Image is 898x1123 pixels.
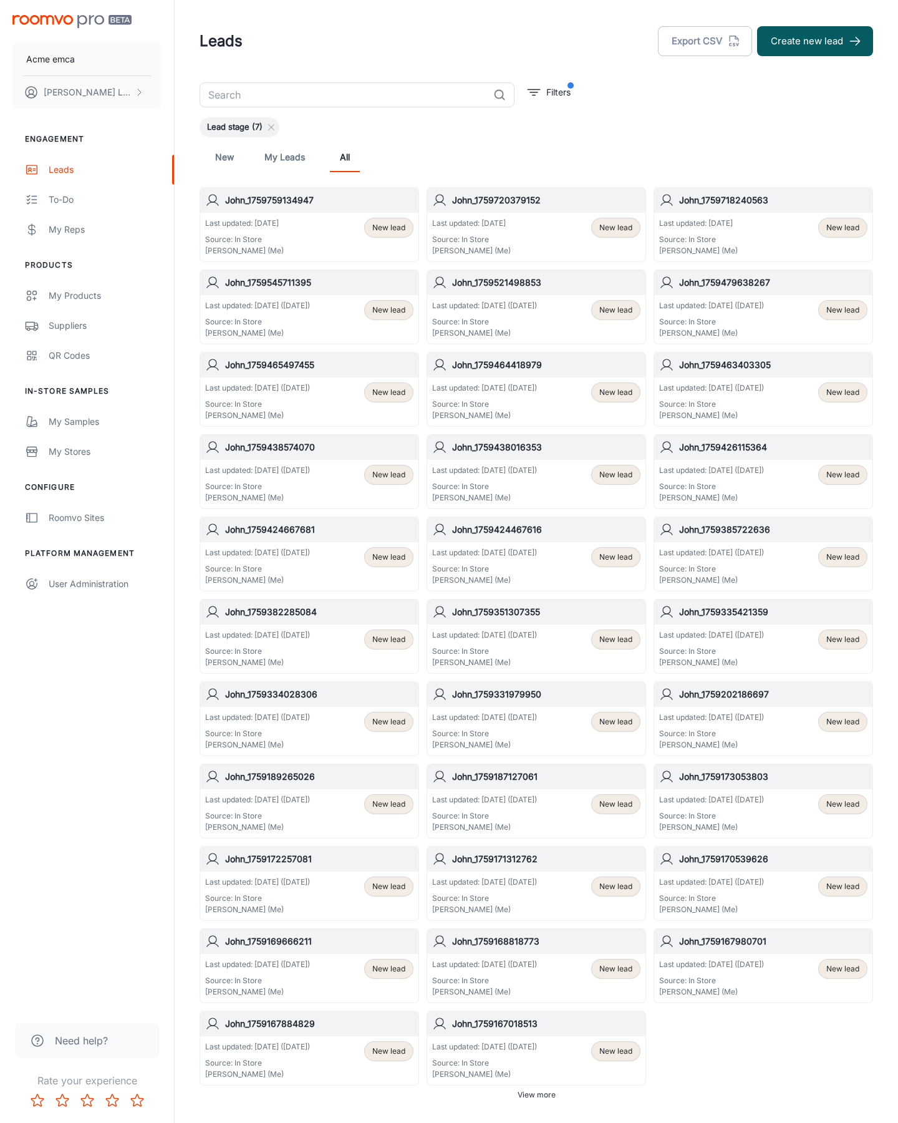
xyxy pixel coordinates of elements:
p: [PERSON_NAME] (Me) [659,410,764,421]
p: Source: In Store [659,893,764,904]
div: My Stores [49,445,162,459]
p: [PERSON_NAME] (Me) [432,739,537,751]
p: Last updated: [DATE] ([DATE]) [432,630,537,641]
p: Last updated: [DATE] ([DATE]) [205,300,310,311]
p: [PERSON_NAME] (Me) [432,328,537,339]
p: [PERSON_NAME] (Me) [659,904,764,915]
p: Source: In Store [432,810,537,822]
span: New lead [826,634,859,645]
p: Filters [546,85,571,99]
p: [PERSON_NAME] (Me) [432,245,511,256]
span: New lead [826,222,859,233]
a: John_1759334028306Last updated: [DATE] ([DATE])Source: In Store[PERSON_NAME] (Me)New lead [200,681,419,756]
h6: John_1759385722636 [679,523,867,537]
p: [PERSON_NAME] (Me) [205,410,310,421]
a: John_1759170539626Last updated: [DATE] ([DATE])Source: In Store[PERSON_NAME] (Me)New lead [654,846,873,921]
img: Roomvo PRO Beta [12,15,132,28]
p: Source: In Store [659,646,764,657]
span: View more [518,1089,556,1101]
h6: John_1759334028306 [225,688,413,701]
span: Need help? [55,1033,108,1048]
span: New lead [372,799,405,810]
span: New lead [599,634,632,645]
a: John_1759424467616Last updated: [DATE] ([DATE])Source: In Store[PERSON_NAME] (Me)New lead [427,517,646,591]
p: [PERSON_NAME] (Me) [432,822,537,833]
div: Roomvo Sites [49,511,162,525]
p: [PERSON_NAME] (Me) [659,822,764,833]
a: John_1759167980701Last updated: [DATE] ([DATE])Source: In Store[PERSON_NAME] (Me)New lead [654,928,873,1003]
h6: John_1759382285084 [225,605,413,619]
p: Source: In Store [432,316,537,328]
p: Last updated: [DATE] [659,218,738,229]
span: New lead [372,1046,405,1057]
p: [PERSON_NAME] (Me) [205,739,310,751]
h6: John_1759335421359 [679,605,867,619]
span: New lead [372,304,405,316]
a: John_1759438016353Last updated: [DATE] ([DATE])Source: In Store[PERSON_NAME] (Me)New lead [427,434,646,509]
h6: John_1759170539626 [679,852,867,866]
p: Last updated: [DATE] ([DATE]) [205,1041,310,1053]
span: New lead [372,963,405,975]
p: Source: In Store [432,728,537,739]
span: New lead [826,963,859,975]
p: [PERSON_NAME] (Me) [432,1069,537,1080]
a: John_1759382285084Last updated: [DATE] ([DATE])Source: In Store[PERSON_NAME] (Me)New lead [200,599,419,674]
div: QR Codes [49,349,162,362]
h6: John_1759465497455 [225,358,413,372]
span: New lead [599,304,632,316]
h6: John_1759438016353 [452,440,640,454]
h6: John_1759189265026 [225,770,413,784]
h6: John_1759331979950 [452,688,640,701]
div: To-do [49,193,162,207]
p: [PERSON_NAME] (Me) [205,245,284,256]
p: [PERSON_NAME] (Me) [432,410,537,421]
p: Last updated: [DATE] ([DATE]) [205,630,310,641]
p: Last updated: [DATE] ([DATE]) [432,382,537,394]
h6: John_1759438574070 [225,440,413,454]
p: Last updated: [DATE] ([DATE]) [205,794,310,805]
span: New lead [599,799,632,810]
a: John_1759424667681Last updated: [DATE] ([DATE])Source: In Store[PERSON_NAME] (Me)New lead [200,517,419,591]
button: Rate 3 star [75,1088,100,1113]
button: Rate 5 star [125,1088,150,1113]
p: Source: In Store [659,481,764,492]
p: [PERSON_NAME] (Me) [205,904,310,915]
button: Create new lead [757,26,873,56]
h6: John_1759464418979 [452,358,640,372]
button: Rate 1 star [25,1088,50,1113]
p: Source: In Store [205,975,310,986]
a: John_1759385722636Last updated: [DATE] ([DATE])Source: In Store[PERSON_NAME] (Me)New lead [654,517,873,591]
p: [PERSON_NAME] (Me) [659,245,738,256]
a: John_1759464418979Last updated: [DATE] ([DATE])Source: In Store[PERSON_NAME] (Me)New lead [427,352,646,427]
a: John_1759331979950Last updated: [DATE] ([DATE])Source: In Store[PERSON_NAME] (Me)New lead [427,681,646,756]
p: [PERSON_NAME] (Me) [659,657,764,668]
p: Source: In Store [432,646,537,657]
p: [PERSON_NAME] (Me) [659,328,764,339]
p: Source: In Store [659,316,764,328]
span: New lead [826,469,859,480]
span: New lead [372,387,405,398]
p: Last updated: [DATE] ([DATE]) [659,465,764,476]
button: Export CSV [658,26,752,56]
p: [PERSON_NAME] (Me) [659,492,764,503]
a: John_1759187127061Last updated: [DATE] ([DATE])Source: In Store[PERSON_NAME] (Me)New lead [427,764,646,839]
span: New lead [826,552,859,563]
p: Source: In Store [205,399,310,410]
p: Last updated: [DATE] ([DATE]) [659,547,764,558]
p: [PERSON_NAME] (Me) [205,492,310,503]
button: [PERSON_NAME] Leaptools [12,76,162,109]
p: Source: In Store [659,728,764,739]
p: Last updated: [DATE] [432,218,511,229]
p: [PERSON_NAME] (Me) [205,1069,310,1080]
p: Source: In Store [432,234,511,245]
div: My Products [49,289,162,303]
a: John_1759202186697Last updated: [DATE] ([DATE])Source: In Store[PERSON_NAME] (Me)New lead [654,681,873,756]
a: My Leads [264,142,305,172]
p: [PERSON_NAME] (Me) [205,657,310,668]
div: Leads [49,163,162,177]
p: Last updated: [DATE] ([DATE]) [432,959,537,970]
p: Last updated: [DATE] ([DATE]) [205,465,310,476]
a: John_1759479638267Last updated: [DATE] ([DATE])Source: In Store[PERSON_NAME] (Me)New lead [654,270,873,344]
p: Source: In Store [432,1057,537,1069]
span: New lead [826,881,859,892]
